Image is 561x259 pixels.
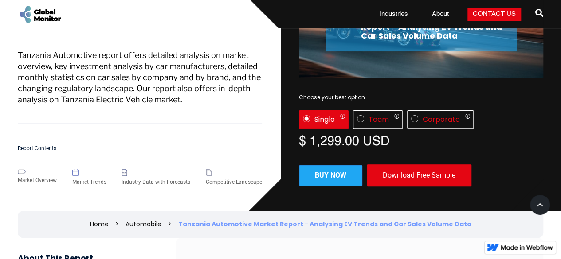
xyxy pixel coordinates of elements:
[501,245,553,250] img: Made in Webflow
[299,165,362,186] a: Buy now
[535,5,543,23] a: 
[299,133,543,147] div: $ 1,299.00 USD
[18,146,262,151] h5: Report Contents
[18,4,62,24] a: home
[374,10,413,19] a: Industries
[314,115,335,124] div: Single
[115,220,119,228] div: >
[367,164,471,186] div: Download Free Sample
[206,178,262,186] div: Competitive Landscape
[299,93,543,102] div: Choose your best option
[423,115,460,124] div: Corporate
[535,7,543,19] span: 
[361,14,508,40] h2: Tanzania Automotive Market Report - Analysing EV Trends and Car Sales Volume Data
[178,220,471,228] div: Tanzania Automotive Market Report - Analysing EV Trends and Car Sales Volume Data
[126,220,161,228] a: Automobile
[72,178,106,186] div: Market Trends
[122,178,190,186] div: Industry Data with Forecasts
[18,176,57,185] div: Market Overview
[90,220,109,228] a: Home
[369,115,389,124] div: Team
[467,8,521,21] a: Contact Us
[168,220,172,228] div: >
[427,10,454,19] a: About
[18,50,262,124] p: Tanzania Automotive report offers detailed analysis on market overview, key investment analysis b...
[299,110,543,129] div: License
